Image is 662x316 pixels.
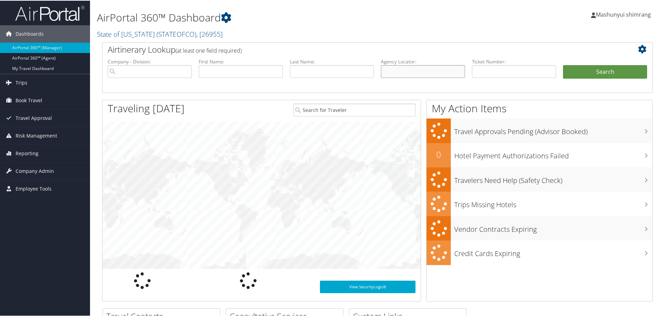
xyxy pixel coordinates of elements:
[427,142,652,167] a: 0Hotel Payment Authorizations Failed
[16,179,52,197] span: Employee Tools
[16,126,57,144] span: Risk Management
[596,10,651,18] span: Mashunyui shimrang
[427,191,652,216] a: Trips Missing Hotels
[563,64,647,78] button: Search
[16,109,52,126] span: Travel Approval
[454,196,652,209] h3: Trips Missing Hotels
[472,58,556,64] label: Ticket Number:
[97,29,223,38] a: State of [US_STATE]
[156,29,196,38] span: ( STATEOFCO )
[427,148,451,160] h2: 0
[454,147,652,160] h3: Hotel Payment Authorizations Failed
[16,73,27,91] span: Trips
[196,29,223,38] span: , [ 26955 ]
[427,216,652,240] a: Vendor Contracts Expiring
[15,5,84,21] img: airportal-logo.png
[16,162,54,179] span: Company Admin
[16,91,42,108] span: Book Travel
[176,46,242,54] span: (at least one field required)
[108,58,192,64] label: Company - Division:
[293,103,415,116] input: Search for Traveler
[199,58,283,64] label: First Name:
[290,58,374,64] label: Last Name:
[16,25,44,42] span: Dashboards
[108,43,601,55] h2: Airtinerary Lookup
[381,58,465,64] label: Agency Locator:
[454,123,652,136] h3: Travel Approvals Pending (Advisor Booked)
[97,10,471,24] h1: AirPortal 360™ Dashboard
[427,167,652,191] a: Travelers Need Help (Safety Check)
[320,280,415,292] a: View SecurityLogic®
[427,118,652,142] a: Travel Approvals Pending (Advisor Booked)
[16,144,38,161] span: Reporting
[427,240,652,264] a: Credit Cards Expiring
[454,220,652,234] h3: Vendor Contracts Expiring
[454,245,652,258] h3: Credit Cards Expiring
[108,100,185,115] h1: Traveling [DATE]
[427,100,652,115] h1: My Action Items
[454,172,652,185] h3: Travelers Need Help (Safety Check)
[591,3,658,24] a: Mashunyui shimrang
